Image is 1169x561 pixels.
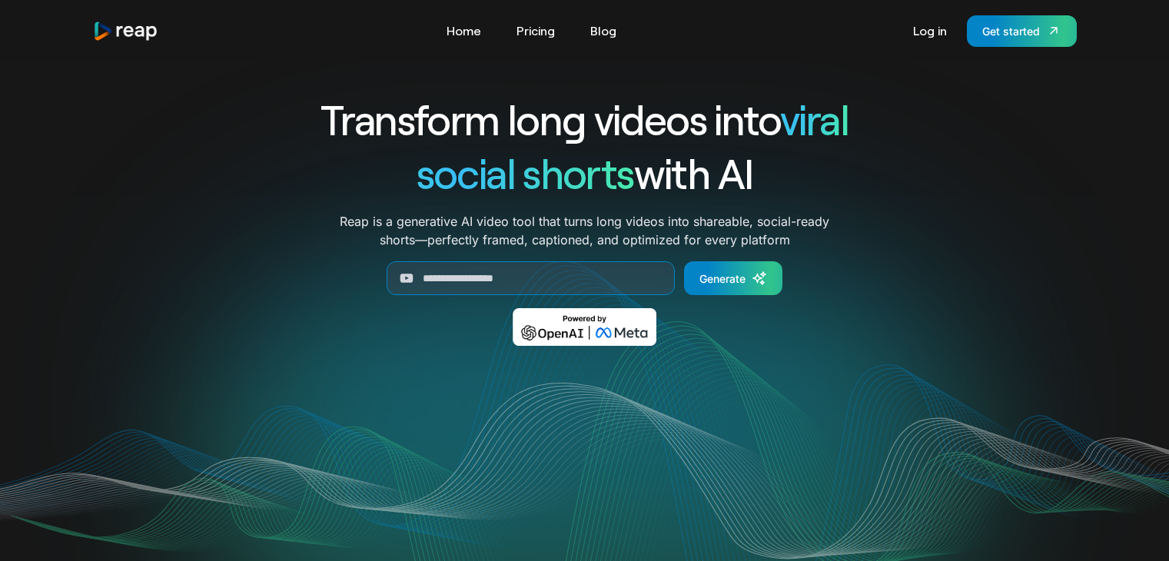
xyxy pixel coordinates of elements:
span: social shorts [417,148,634,198]
div: Get started [982,23,1040,39]
a: Log in [905,18,955,43]
div: Generate [699,271,746,287]
span: viral [780,94,849,144]
p: Reap is a generative AI video tool that turns long videos into shareable, social-ready shorts—per... [340,212,829,249]
a: Generate [684,261,782,295]
a: Pricing [509,18,563,43]
h1: with AI [265,146,905,200]
a: Get started [967,15,1077,47]
a: Home [439,18,489,43]
a: Blog [583,18,624,43]
img: Powered by OpenAI & Meta [513,308,656,346]
form: Generate Form [265,261,905,295]
a: home [93,21,159,41]
img: reap logo [93,21,159,41]
h1: Transform long videos into [265,92,905,146]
